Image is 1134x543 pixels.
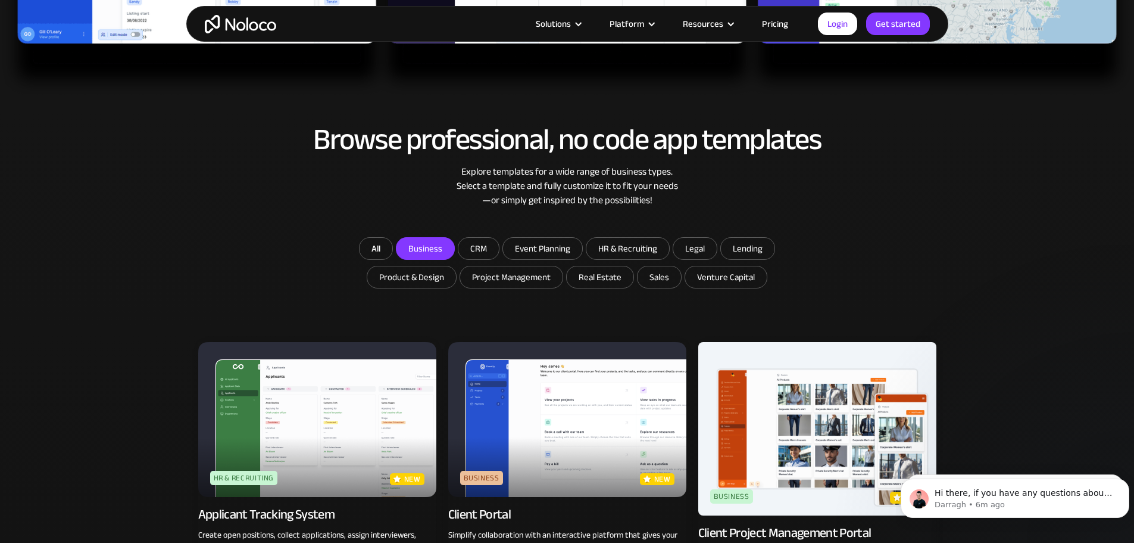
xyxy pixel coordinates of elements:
a: All [359,237,393,260]
div: Platform [610,16,644,32]
iframe: Intercom notifications message [896,454,1134,537]
div: Solutions [521,16,595,32]
p: new [404,473,421,485]
h2: Browse professional, no code app templates [198,123,936,156]
div: Client Portal [448,506,511,523]
div: Business [710,489,753,504]
div: Resources [683,16,723,32]
div: Client Project Management Portal [698,525,871,541]
div: Applicant Tracking System [198,506,335,523]
div: Solutions [536,16,571,32]
div: Business [460,471,503,485]
p: new [654,473,671,485]
a: Get started [866,13,930,35]
div: Explore templates for a wide range of business types. Select a template and fully customize it to... [198,165,936,207]
a: Login [818,13,857,35]
div: Resources [668,16,747,32]
form: Email Form [329,237,805,291]
div: HR & Recruiting [210,471,278,485]
a: home [205,15,276,33]
a: Pricing [747,16,803,32]
div: Platform [595,16,668,32]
